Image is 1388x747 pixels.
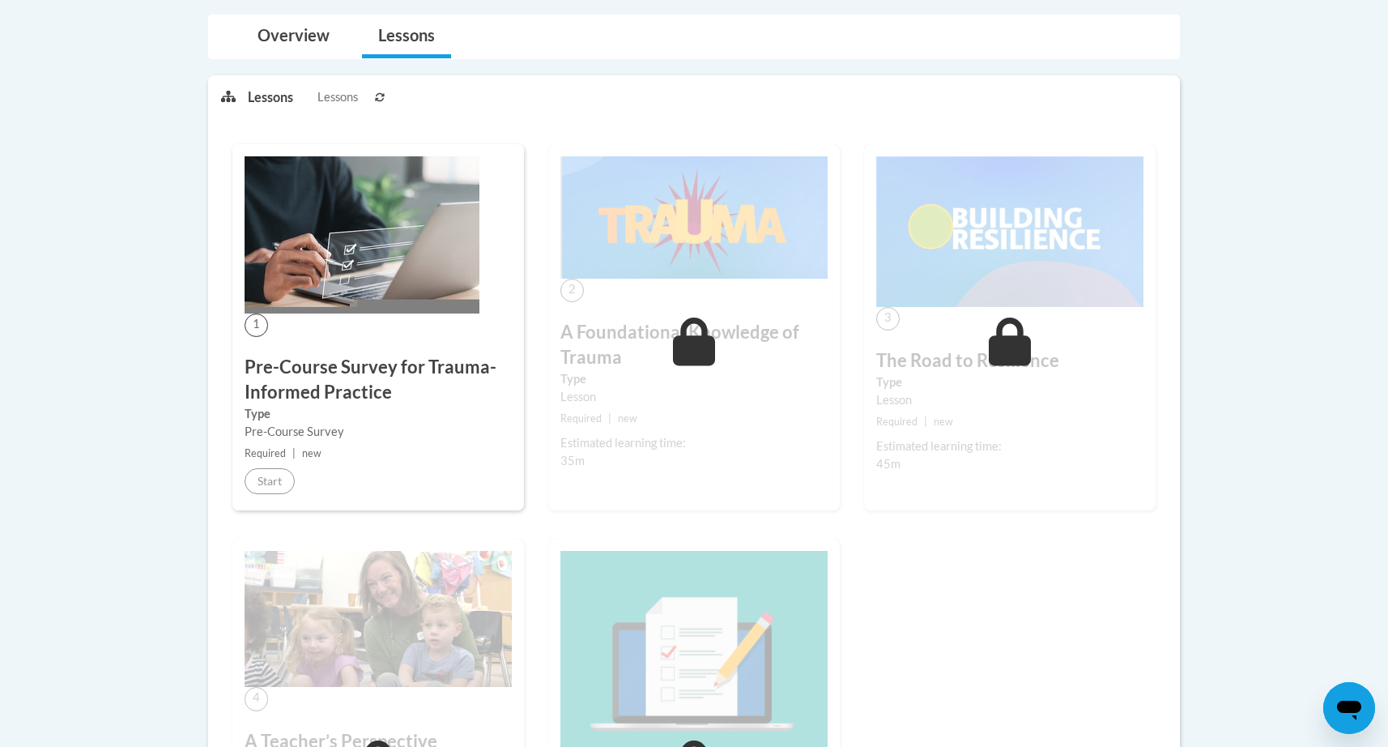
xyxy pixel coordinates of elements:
span: | [608,412,611,425]
h3: A Foundational Knowledge of Trauma [560,320,828,370]
span: 2 [560,279,584,302]
a: Overview [241,15,346,58]
iframe: Button to launch messaging window [1323,682,1375,734]
img: Course Image [876,156,1143,307]
span: | [292,447,296,459]
span: Lessons [317,88,358,106]
label: Type [560,370,828,388]
div: Pre-Course Survey [245,423,512,441]
span: new [618,412,637,425]
label: Type [245,405,512,423]
img: Course Image [245,551,512,687]
div: Lesson [560,388,828,406]
h3: Pre-Course Survey for Trauma-Informed Practice [245,355,512,405]
button: Start [245,468,295,494]
span: new [934,416,953,428]
span: 3 [876,307,900,331]
label: Type [876,373,1143,391]
div: Estimated learning time: [560,434,828,452]
img: Course Image [560,156,828,279]
span: Required [560,412,602,425]
div: Estimated learning time: [876,438,1143,455]
span: | [924,416,927,428]
span: Required [245,447,286,459]
img: Course Image [245,156,479,314]
span: 35m [560,454,585,467]
a: Lessons [362,15,451,58]
span: 45m [876,457,900,471]
span: 4 [245,687,268,711]
h3: The Road to Resilience [876,348,1143,373]
span: 1 [245,314,268,337]
span: Required [876,416,918,428]
span: new [302,447,321,459]
div: Lesson [876,391,1143,409]
p: Lessons [248,88,293,106]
